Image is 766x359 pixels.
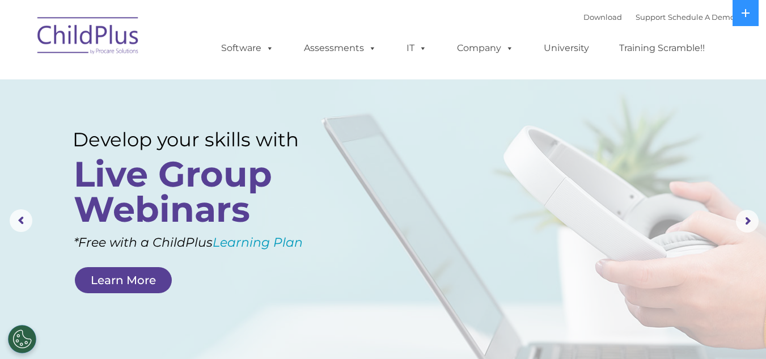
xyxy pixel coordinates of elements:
font: | [583,12,735,22]
span: Last name [158,75,192,83]
a: University [532,37,600,60]
rs-layer: Live Group Webinars [74,157,323,227]
button: Cookies Settings [8,325,36,353]
a: Training Scramble!! [608,37,716,60]
a: Assessments [293,37,388,60]
rs-layer: Develop your skills with [73,128,326,151]
img: ChildPlus by Procare Solutions [32,9,145,66]
span: Phone number [158,121,206,130]
rs-layer: *Free with a ChildPlus [74,231,344,254]
a: IT [395,37,438,60]
a: Download [583,12,622,22]
a: Company [446,37,525,60]
a: Software [210,37,285,60]
a: Learning Plan [213,235,303,250]
a: Schedule A Demo [668,12,735,22]
a: Learn More [75,267,172,293]
a: Support [636,12,666,22]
